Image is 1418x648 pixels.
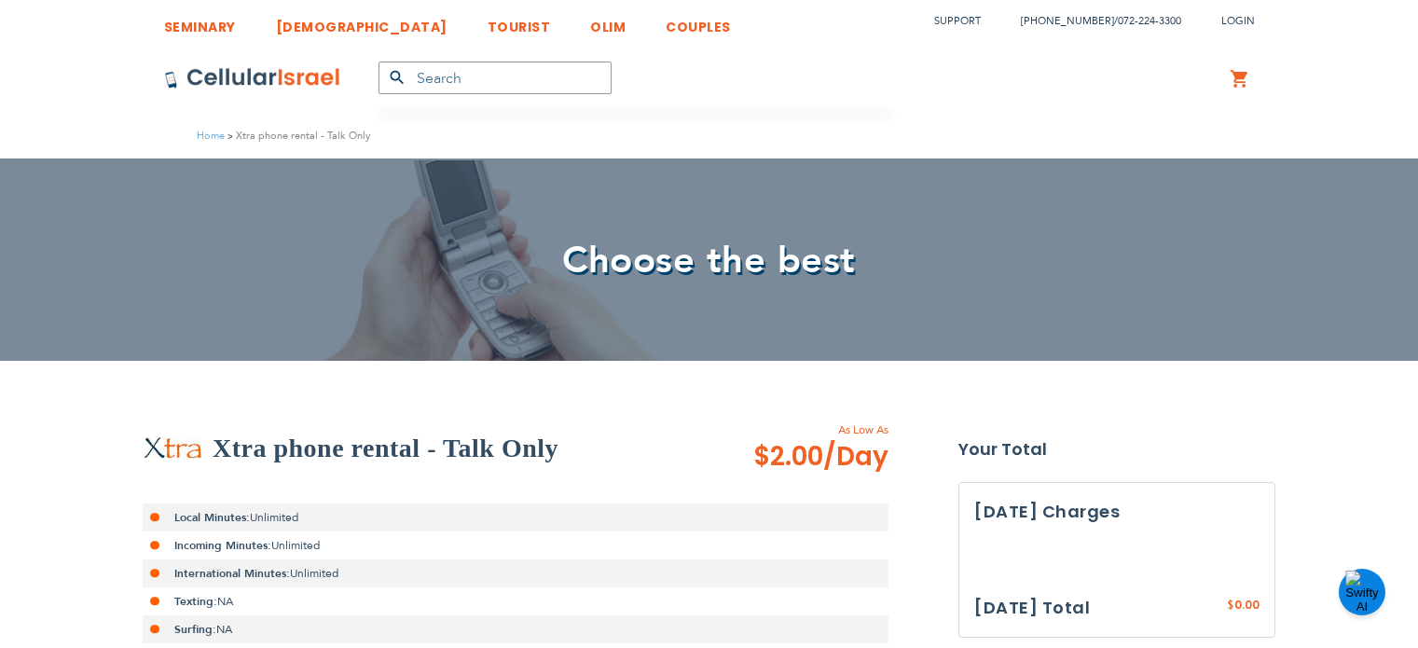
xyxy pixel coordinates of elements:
a: TOURIST [488,5,551,39]
strong: Incoming Minutes: [174,538,271,553]
strong: International Minutes: [174,566,290,581]
span: /Day [823,438,888,476]
h3: [DATE] Total [974,594,1090,622]
span: 0.00 [1234,597,1260,613]
li: / [1002,7,1181,34]
li: NA [143,587,888,615]
strong: Texting: [174,594,217,609]
li: Unlimited [143,559,888,587]
a: Support [934,14,981,28]
li: Xtra phone rental - Talk Only [225,127,370,145]
span: Choose the best [562,235,856,286]
a: [DEMOGRAPHIC_DATA] [276,5,447,39]
a: OLIM [590,5,626,39]
li: NA [143,615,888,643]
span: As Low As [703,421,888,438]
img: Cellular Israel Logo [164,67,341,90]
input: Search [379,62,612,94]
strong: Local Minutes: [174,510,250,525]
strong: Your Total [958,435,1275,463]
a: COUPLES [666,5,731,39]
span: $2.00 [753,438,888,476]
h3: [DATE] Charges [974,498,1260,526]
span: $ [1227,598,1234,614]
span: Login [1221,14,1255,28]
a: Home [197,129,225,143]
a: 072-224-3300 [1118,14,1181,28]
a: SEMINARY [164,5,236,39]
li: Unlimited [143,531,888,559]
img: Xtra phone rental - Talk Only [143,436,203,461]
a: [PHONE_NUMBER] [1021,14,1114,28]
strong: Surfing: [174,622,216,637]
h2: Xtra phone rental - Talk Only [213,430,558,467]
li: Unlimited [143,503,888,531]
